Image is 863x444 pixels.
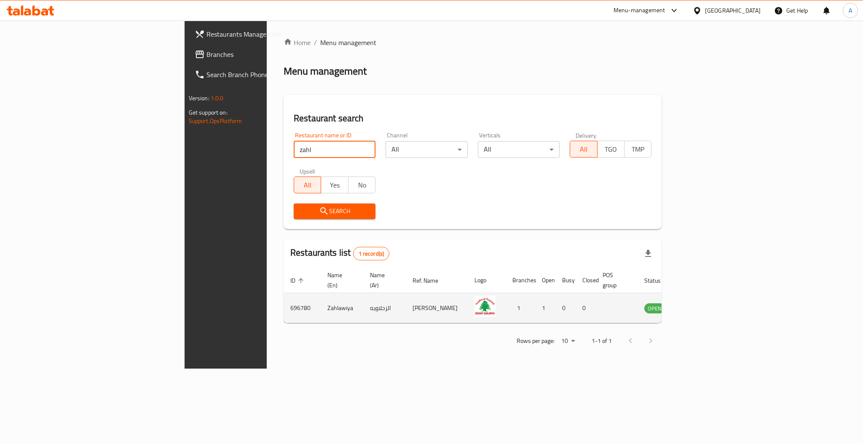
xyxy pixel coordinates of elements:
span: Name (Ar) [370,270,396,290]
span: Get support on: [189,107,228,118]
a: Search Branch Phone [188,64,329,85]
th: Logo [468,267,506,293]
table: enhanced table [284,267,711,323]
span: TMP [628,143,648,155]
td: [PERSON_NAME] [406,293,468,323]
div: Export file [638,243,658,264]
p: 1-1 of 1 [592,336,612,346]
span: All [574,143,594,155]
label: Delivery [576,132,597,138]
button: All [570,141,597,158]
span: Version: [189,93,209,104]
span: 1.0.0 [211,93,224,104]
span: Restaurants Management [206,29,322,39]
span: 1 record(s) [354,250,389,258]
span: Search [300,206,369,217]
button: TMP [624,141,651,158]
span: Status [644,275,672,286]
th: Open [535,267,555,293]
td: 1 [535,293,555,323]
h2: Restaurants list [290,246,389,260]
button: All [294,177,321,193]
td: 1 [506,293,535,323]
label: Upsell [300,168,315,174]
th: Branches [506,267,535,293]
input: Search for restaurant name or ID.. [294,141,375,158]
span: TGO [601,143,621,155]
span: Name (En) [327,270,353,290]
span: Menu management [320,37,376,48]
th: Busy [555,267,576,293]
button: No [348,177,375,193]
td: 0 [576,293,596,323]
span: Ref. Name [413,275,449,286]
span: POS group [603,270,627,290]
span: Branches [206,49,322,59]
td: 0 [555,293,576,323]
button: Yes [321,177,348,193]
td: Zahlawiya [321,293,363,323]
span: OPEN [644,304,665,313]
td: الزحلاويه [363,293,406,323]
a: Support.OpsPlatform [189,115,242,126]
span: All [297,179,318,191]
nav: breadcrumb [284,37,662,48]
div: All [478,141,560,158]
span: A [849,6,852,15]
div: OPEN [644,303,665,313]
a: Branches [188,44,329,64]
div: Menu-management [614,5,665,16]
span: No [352,179,372,191]
p: Rows per page: [517,336,555,346]
div: [GEOGRAPHIC_DATA] [705,6,761,15]
div: Rows per page: [558,335,578,348]
button: Search [294,203,375,219]
th: Closed [576,267,596,293]
span: Search Branch Phone [206,70,322,80]
a: Restaurants Management [188,24,329,44]
button: TGO [597,141,624,158]
div: All [386,141,467,158]
span: Yes [324,179,345,191]
h2: Restaurant search [294,112,651,125]
span: ID [290,275,306,286]
img: Zahlawiya [474,296,496,317]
